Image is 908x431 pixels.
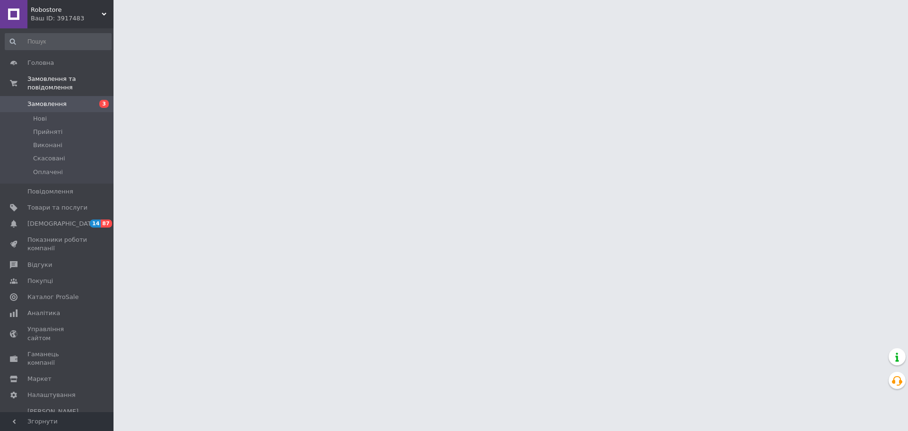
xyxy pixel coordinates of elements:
[27,277,53,285] span: Покупці
[27,261,52,269] span: Відгуки
[33,154,65,163] span: Скасовані
[27,309,60,317] span: Аналітика
[27,375,52,383] span: Маркет
[27,391,76,399] span: Налаштування
[27,293,79,301] span: Каталог ProSale
[27,203,87,212] span: Товари та послуги
[27,75,113,92] span: Замовлення та повідомлення
[31,14,113,23] div: Ваш ID: 3917483
[27,325,87,342] span: Управління сайтом
[5,33,112,50] input: Пошук
[27,59,54,67] span: Головна
[90,220,101,228] span: 14
[31,6,102,14] span: Robostore
[27,350,87,367] span: Гаманець компанії
[33,141,62,150] span: Виконані
[27,100,67,108] span: Замовлення
[33,168,63,176] span: Оплачені
[99,100,109,108] span: 3
[27,236,87,253] span: Показники роботи компанії
[101,220,112,228] span: 87
[27,220,97,228] span: [DEMOGRAPHIC_DATA]
[33,114,47,123] span: Нові
[27,187,73,196] span: Повідомлення
[33,128,62,136] span: Прийняті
